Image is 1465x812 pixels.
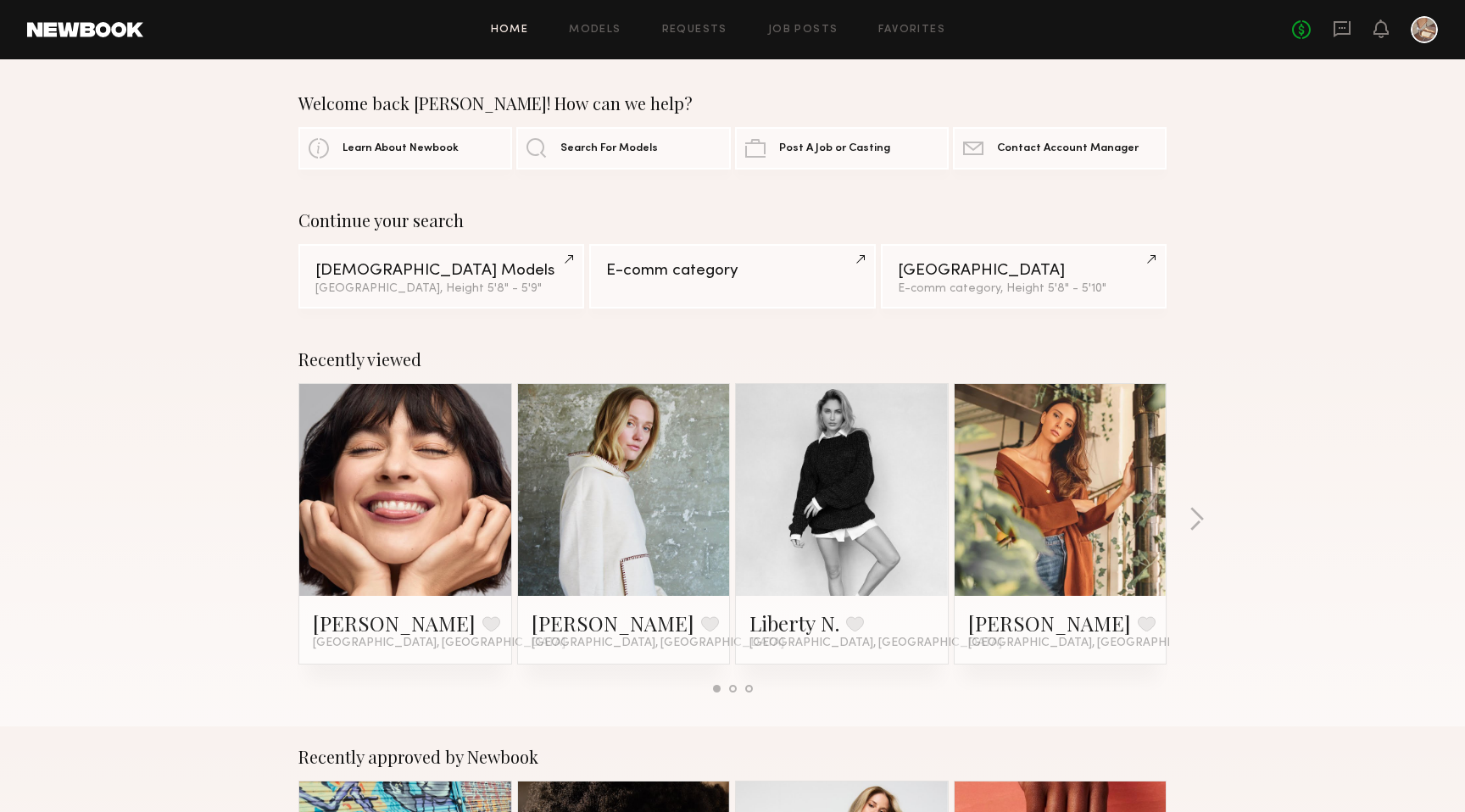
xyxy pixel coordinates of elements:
a: Liberty N. [749,609,839,637]
div: Recently viewed [298,349,1167,370]
div: E-comm category, Height 5'8" - 5'10" [898,283,1150,295]
span: Post A Job or Casting [779,143,890,154]
span: [GEOGRAPHIC_DATA], [GEOGRAPHIC_DATA] [749,637,1002,650]
span: Search For Models [560,143,658,154]
a: Favorites [878,25,945,36]
a: Contact Account Manager [953,127,1167,170]
a: [PERSON_NAME] [968,609,1131,637]
div: E-comm category [606,263,858,279]
span: [GEOGRAPHIC_DATA], [GEOGRAPHIC_DATA] [968,637,1221,650]
span: [GEOGRAPHIC_DATA], [GEOGRAPHIC_DATA] [532,637,784,650]
a: [PERSON_NAME] [532,609,694,637]
a: Learn About Newbook [298,127,512,170]
div: Welcome back [PERSON_NAME]! How can we help? [298,93,1167,114]
div: [GEOGRAPHIC_DATA], Height 5'8" - 5'9" [315,283,567,295]
a: [GEOGRAPHIC_DATA]E-comm category, Height 5'8" - 5'10" [881,244,1167,309]
a: Post A Job or Casting [735,127,949,170]
div: Continue your search [298,210,1167,231]
a: Search For Models [516,127,730,170]
div: [GEOGRAPHIC_DATA] [898,263,1150,279]
a: Home [491,25,529,36]
a: Requests [662,25,727,36]
span: [GEOGRAPHIC_DATA], [GEOGRAPHIC_DATA] [313,637,565,650]
span: Learn About Newbook [343,143,459,154]
a: Job Posts [768,25,838,36]
div: [DEMOGRAPHIC_DATA] Models [315,263,567,279]
div: Recently approved by Newbook [298,747,1167,767]
span: Contact Account Manager [997,143,1139,154]
a: Models [569,25,621,36]
a: E-comm category [589,244,875,309]
a: [DEMOGRAPHIC_DATA] Models[GEOGRAPHIC_DATA], Height 5'8" - 5'9" [298,244,584,309]
a: [PERSON_NAME] [313,609,476,637]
